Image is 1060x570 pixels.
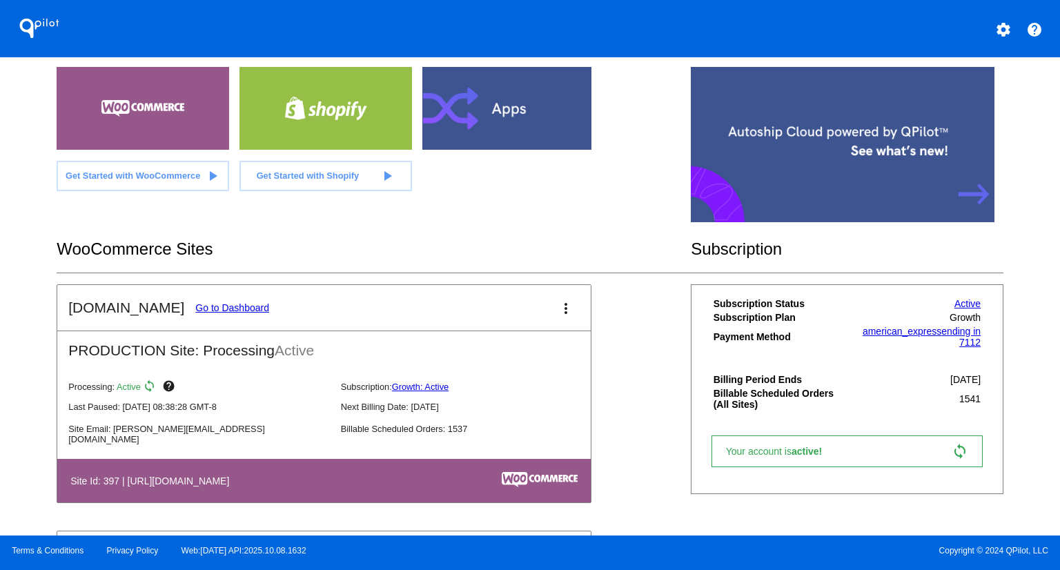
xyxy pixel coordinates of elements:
h1: QPilot [12,14,67,42]
span: 1541 [959,393,981,404]
h2: Subscription [691,239,1003,259]
mat-icon: sync [143,380,159,396]
a: Go to Dashboard [195,302,269,313]
mat-icon: help [1026,21,1043,38]
span: Your account is [726,446,836,457]
span: Get Started with Shopify [257,170,360,181]
th: Billing Period Ends [713,373,847,386]
h4: Site Id: 397 | [URL][DOMAIN_NAME] [70,475,236,487]
mat-icon: play_arrow [379,168,395,184]
span: [DATE] [950,374,981,385]
mat-icon: help [162,380,179,396]
p: Site Email: [PERSON_NAME][EMAIL_ADDRESS][DOMAIN_NAME] [68,424,329,444]
a: Your account isactive! sync [711,435,983,467]
span: active! [792,446,829,457]
th: Payment Method [713,325,847,348]
mat-icon: play_arrow [204,168,221,184]
span: Active [117,382,141,392]
h2: WooCommerce Sites [57,239,691,259]
a: Get Started with WooCommerce [57,161,229,191]
p: Next Billing Date: [DATE] [341,402,602,412]
span: Copyright © 2024 QPilot, LLC [542,546,1048,556]
mat-icon: more_vert [558,300,574,317]
h2: [DOMAIN_NAME] [68,299,184,316]
p: Processing: [68,380,329,396]
mat-icon: sync [952,443,968,460]
span: Growth [950,312,981,323]
h2: PRODUCTION Site: Processing [57,331,591,359]
mat-icon: settings [995,21,1012,38]
a: Active [954,298,981,309]
span: american_express [863,326,941,337]
p: Billable Scheduled Orders: 1537 [341,424,602,434]
a: american_expressending in 7112 [863,326,981,348]
a: Web:[DATE] API:2025.10.08.1632 [181,546,306,556]
th: Subscription Status [713,297,847,310]
a: Growth: Active [392,382,449,392]
img: c53aa0e5-ae75-48aa-9bee-956650975ee5 [502,472,578,487]
th: Billable Scheduled Orders (All Sites) [713,387,847,411]
span: Active [275,342,314,358]
a: Privacy Policy [107,546,159,556]
a: Terms & Conditions [12,546,84,556]
p: Last Paused: [DATE] 08:38:28 GMT-8 [68,402,329,412]
th: Subscription Plan [713,311,847,324]
a: Get Started with Shopify [239,161,412,191]
p: Subscription: [341,382,602,392]
span: Get Started with WooCommerce [66,170,200,181]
